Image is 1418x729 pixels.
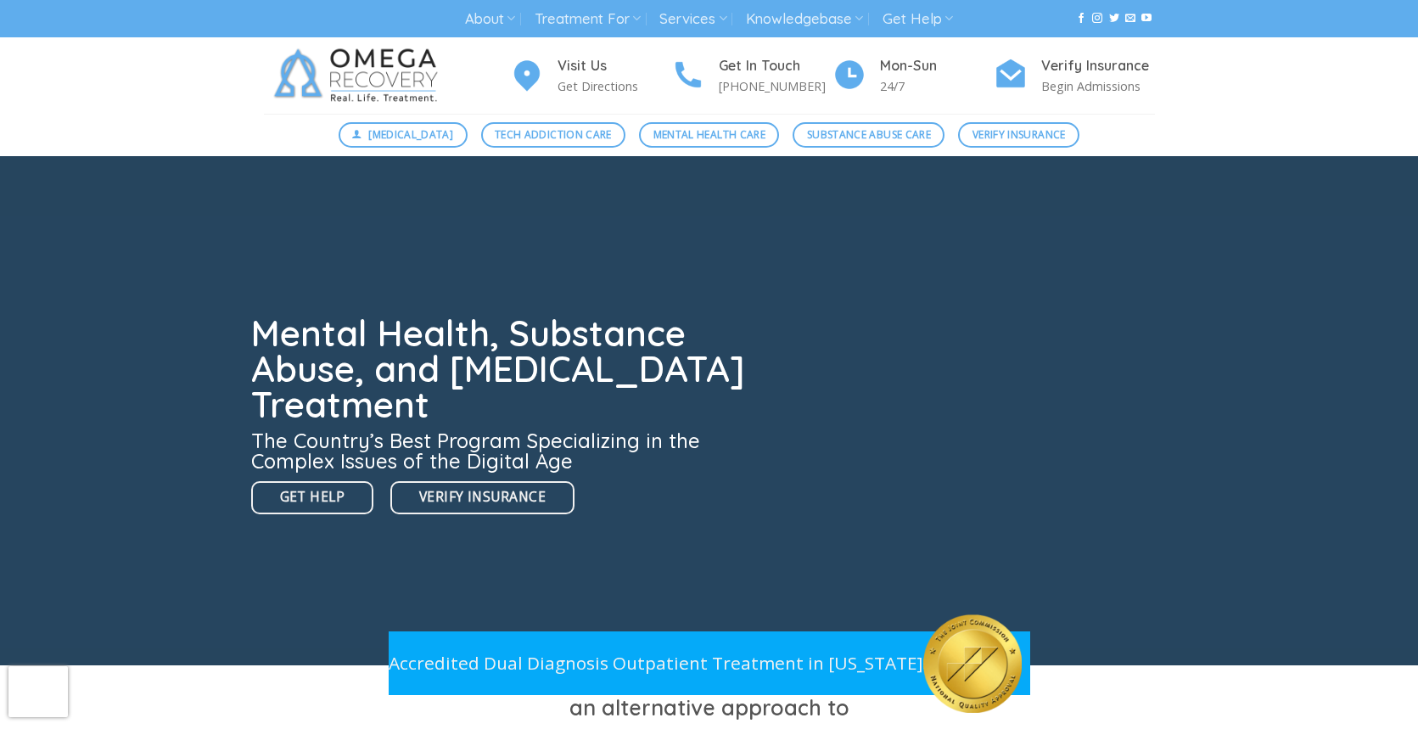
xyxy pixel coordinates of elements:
[883,3,953,35] a: Get Help
[465,3,515,35] a: About
[264,37,455,114] img: Omega Recovery
[251,430,755,471] h3: The Country’s Best Program Specializing in the Complex Issues of the Digital Age
[1109,13,1119,25] a: Follow on Twitter
[368,126,453,143] span: [MEDICAL_DATA]
[558,76,671,96] p: Get Directions
[251,481,374,514] a: Get Help
[958,122,1079,148] a: Verify Insurance
[510,55,671,97] a: Visit Us Get Directions
[719,55,832,77] h4: Get In Touch
[495,126,612,143] span: Tech Addiction Care
[481,122,626,148] a: Tech Addiction Care
[719,76,832,96] p: [PHONE_NUMBER]
[251,316,755,423] h1: Mental Health, Substance Abuse, and [MEDICAL_DATA] Treatment
[1041,76,1155,96] p: Begin Admissions
[653,126,765,143] span: Mental Health Care
[535,3,641,35] a: Treatment For
[1076,13,1086,25] a: Follow on Facebook
[793,122,944,148] a: Substance Abuse Care
[8,666,68,717] iframe: reCAPTCHA
[880,76,994,96] p: 24/7
[419,486,546,507] span: Verify Insurance
[1125,13,1135,25] a: Send us an email
[558,55,671,77] h4: Visit Us
[264,691,1155,725] h3: an alternative approach to
[972,126,1066,143] span: Verify Insurance
[880,55,994,77] h4: Mon-Sun
[1141,13,1152,25] a: Follow on YouTube
[280,486,345,507] span: Get Help
[746,3,863,35] a: Knowledgebase
[671,55,832,97] a: Get In Touch [PHONE_NUMBER]
[390,481,574,514] a: Verify Insurance
[807,126,931,143] span: Substance Abuse Care
[659,3,726,35] a: Services
[339,122,468,148] a: [MEDICAL_DATA]
[1041,55,1155,77] h4: Verify Insurance
[1092,13,1102,25] a: Follow on Instagram
[639,122,779,148] a: Mental Health Care
[389,649,923,677] p: Accredited Dual Diagnosis Outpatient Treatment in [US_STATE]
[994,55,1155,97] a: Verify Insurance Begin Admissions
